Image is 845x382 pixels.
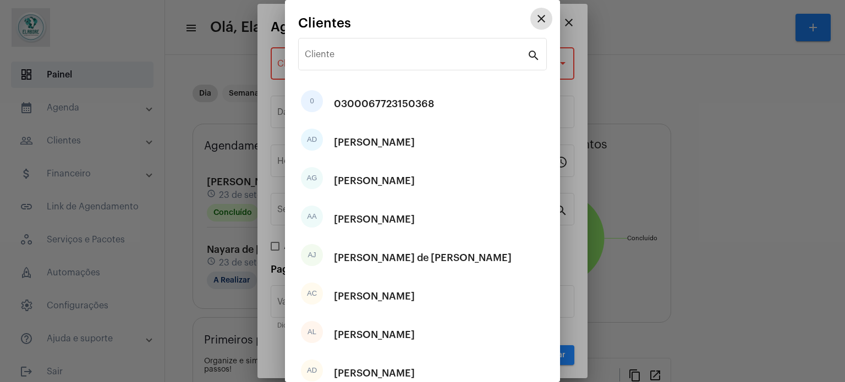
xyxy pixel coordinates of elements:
div: AD [301,359,323,381]
div: AJ [301,244,323,266]
mat-icon: search [527,48,540,62]
mat-icon: close [535,12,548,25]
div: [PERSON_NAME] [334,280,415,313]
div: [PERSON_NAME] [334,126,415,159]
div: AL [301,321,323,343]
div: AA [301,206,323,228]
div: [PERSON_NAME] [334,318,415,351]
div: 0 [301,90,323,112]
span: Clientes [298,16,351,30]
div: AG [301,167,323,189]
div: 0300067723150368 [334,87,434,120]
div: AC [301,283,323,305]
div: [PERSON_NAME] de [PERSON_NAME] [334,241,512,274]
div: [PERSON_NAME] [334,203,415,236]
div: [PERSON_NAME] [334,164,415,197]
input: Pesquisar cliente [305,52,527,62]
div: AD [301,129,323,151]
